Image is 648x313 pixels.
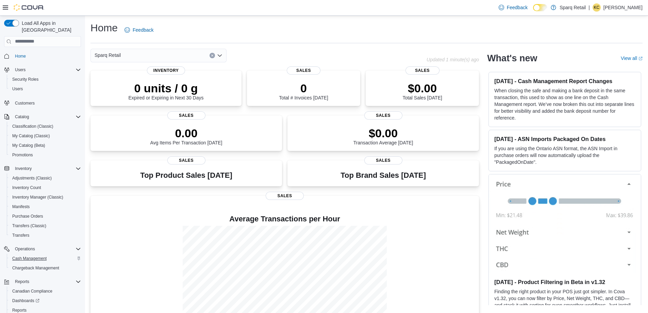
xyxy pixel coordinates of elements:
span: Operations [15,246,35,252]
h1: Home [90,21,118,35]
span: Transfers [12,233,29,238]
input: Dark Mode [533,4,547,11]
span: Load All Apps in [GEOGRAPHIC_DATA] [19,20,81,33]
span: Home [15,53,26,59]
p: Sparq Retail [560,3,586,12]
a: My Catalog (Beta) [10,141,48,150]
span: Feedback [133,27,153,33]
span: Reports [12,278,81,286]
button: Reports [12,278,32,286]
span: Inventory Count [12,185,41,190]
p: 0 [279,81,328,95]
span: Sparq Retail [95,51,121,59]
span: Security Roles [12,77,38,82]
span: Dashboards [10,297,81,305]
button: Customers [1,98,84,108]
button: Purchase Orders [7,212,84,221]
a: Transfers [10,231,32,239]
a: Customers [12,99,37,107]
button: Home [1,51,84,61]
span: Sales [364,156,402,165]
span: Users [12,66,81,74]
p: Updated 1 minute(s) ago [427,57,479,62]
h3: [DATE] - ASN Imports Packaged On Dates [494,136,635,142]
span: Inventory [15,166,32,171]
a: Inventory Manager (Classic) [10,193,66,201]
a: Security Roles [10,75,41,83]
a: Transfers (Classic) [10,222,49,230]
span: Security Roles [10,75,81,83]
span: Catalog [12,113,81,121]
h3: Top Product Sales [DATE] [140,171,232,179]
button: My Catalog (Classic) [7,131,84,141]
span: Cash Management [10,254,81,263]
span: Reports [15,279,29,284]
span: Customers [15,100,35,106]
a: Feedback [496,1,530,14]
a: My Catalog (Classic) [10,132,53,140]
button: Open list of options [217,53,222,58]
span: Sales [167,111,205,120]
span: Sales [266,192,304,200]
span: Classification (Classic) [12,124,53,129]
p: $0.00 [353,126,413,140]
button: Users [7,84,84,94]
a: Feedback [122,23,156,37]
div: Kailey Clements [593,3,601,12]
p: | [588,3,590,12]
button: Users [1,65,84,75]
button: Promotions [7,150,84,160]
span: Operations [12,245,81,253]
span: Users [12,86,23,92]
h3: [DATE] - Cash Management Report Changes [494,78,635,84]
button: Adjustments (Classic) [7,173,84,183]
span: Manifests [10,203,81,211]
h2: What's new [487,53,537,64]
a: Dashboards [7,296,84,306]
span: Customers [12,98,81,107]
a: Inventory Count [10,184,44,192]
span: Cash Management [12,256,47,261]
span: My Catalog (Beta) [10,141,81,150]
div: Avg Items Per Transaction [DATE] [150,126,222,145]
button: Catalog [12,113,32,121]
button: Canadian Compliance [7,286,84,296]
a: Users [10,85,26,93]
button: Inventory Count [7,183,84,192]
span: KC [594,3,600,12]
a: Adjustments (Classic) [10,174,54,182]
span: My Catalog (Beta) [12,143,45,148]
h3: [DATE] - Product Filtering in Beta in v1.32 [494,279,635,285]
span: My Catalog (Classic) [10,132,81,140]
a: Purchase Orders [10,212,46,220]
span: Transfers (Classic) [12,223,46,229]
button: Transfers [7,231,84,240]
h4: Average Transactions per Hour [96,215,473,223]
a: Home [12,52,29,60]
button: Clear input [210,53,215,58]
a: Classification (Classic) [10,122,56,130]
p: 0 units / 0 g [129,81,204,95]
button: My Catalog (Beta) [7,141,84,150]
span: Reports [12,308,27,313]
button: Reports [1,277,84,286]
svg: External link [638,57,643,61]
button: Operations [12,245,38,253]
span: My Catalog (Classic) [12,133,50,139]
div: Total Sales [DATE] [402,81,442,100]
span: Feedback [507,4,528,11]
button: Manifests [7,202,84,212]
span: Transfers [10,231,81,239]
a: Cash Management [10,254,49,263]
span: Inventory [147,66,185,75]
div: Expired or Expiring in Next 30 Days [129,81,204,100]
button: Inventory [1,164,84,173]
span: Home [12,52,81,60]
span: Chargeback Management [12,265,59,271]
span: Inventory Manager (Classic) [12,194,63,200]
button: Classification (Classic) [7,122,84,131]
span: Dark Mode [533,11,533,12]
a: Canadian Compliance [10,287,55,295]
span: Chargeback Management [10,264,81,272]
button: Users [12,66,28,74]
